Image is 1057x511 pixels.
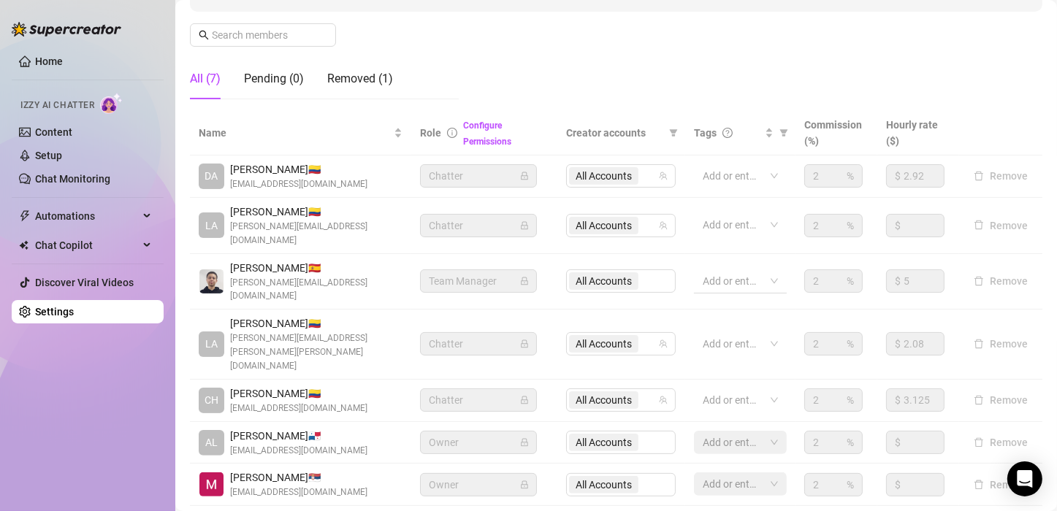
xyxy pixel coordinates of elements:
[205,336,218,352] span: LA
[12,22,121,36] img: logo-BBDzfeDw.svg
[429,431,528,453] span: Owner
[566,125,663,141] span: Creator accounts
[576,218,632,234] span: All Accounts
[230,428,367,444] span: [PERSON_NAME] 🇵🇦
[429,333,528,355] span: Chatter
[520,339,529,348] span: lock
[463,120,511,147] a: Configure Permissions
[669,128,678,137] span: filter
[722,128,733,138] span: question-circle
[230,315,402,331] span: [PERSON_NAME] 🇨🇴
[429,215,528,237] span: Chatter
[190,111,411,155] th: Name
[199,269,224,293] img: Steven Gonzalez
[35,234,139,257] span: Chat Copilot
[230,161,367,177] span: [PERSON_NAME] 🇨🇴
[35,277,134,288] a: Discover Viral Videos
[968,167,1034,185] button: Remove
[230,177,367,191] span: [EMAIL_ADDRESS][DOMAIN_NAME]
[576,392,632,408] span: All Accounts
[520,438,529,447] span: lock
[199,30,209,40] span: search
[230,401,367,415] span: [EMAIL_ADDRESS][DOMAIN_NAME]
[35,306,74,318] a: Settings
[19,210,31,222] span: thunderbolt
[968,391,1034,409] button: Remove
[327,70,393,88] div: Removed (1)
[429,270,528,292] span: Team Manager
[230,204,402,220] span: [PERSON_NAME] 🇨🇴
[190,70,221,88] div: All (7)
[35,55,63,67] a: Home
[576,168,632,184] span: All Accounts
[795,111,877,155] th: Commission (%)
[520,221,529,230] span: lock
[100,93,123,114] img: AI Chatter
[569,335,638,353] span: All Accounts
[205,168,218,184] span: DA
[205,392,218,408] span: CH
[205,434,218,450] span: AL
[659,396,668,404] span: team
[659,339,668,348] span: team
[447,128,457,138] span: info-circle
[1007,461,1042,496] div: Open Intercom Messenger
[199,472,224,496] img: Marko Milosavljevic
[230,331,402,373] span: [PERSON_NAME][EMAIL_ADDRESS][PERSON_NAME][PERSON_NAME][DOMAIN_NAME]
[968,476,1034,493] button: Remove
[779,128,788,137] span: filter
[429,165,528,187] span: Chatter
[230,260,402,276] span: [PERSON_NAME] 🇪🇸
[877,111,959,155] th: Hourly rate ($)
[429,474,528,496] span: Owner
[35,126,72,138] a: Content
[569,391,638,409] span: All Accounts
[968,217,1034,234] button: Remove
[968,335,1034,353] button: Remove
[230,444,367,458] span: [EMAIL_ADDRESS][DOMAIN_NAME]
[968,434,1034,451] button: Remove
[694,125,717,141] span: Tags
[520,480,529,489] span: lock
[212,27,316,43] input: Search members
[230,485,367,499] span: [EMAIL_ADDRESS][DOMAIN_NAME]
[659,172,668,180] span: team
[659,221,668,230] span: team
[420,127,441,139] span: Role
[569,217,638,234] span: All Accounts
[35,173,110,185] a: Chat Monitoring
[244,70,304,88] div: Pending (0)
[35,204,139,228] span: Automations
[520,396,529,404] span: lock
[230,276,402,304] span: [PERSON_NAME][EMAIL_ADDRESS][DOMAIN_NAME]
[776,122,791,144] span: filter
[230,469,367,485] span: [PERSON_NAME] 🇷🇸
[230,385,367,401] span: [PERSON_NAME] 🇨🇴
[569,167,638,185] span: All Accounts
[576,336,632,352] span: All Accounts
[666,122,681,144] span: filter
[35,150,62,161] a: Setup
[199,125,391,141] span: Name
[968,272,1034,290] button: Remove
[429,389,528,411] span: Chatter
[20,99,94,112] span: Izzy AI Chatter
[230,220,402,247] span: [PERSON_NAME][EMAIL_ADDRESS][DOMAIN_NAME]
[520,277,529,285] span: lock
[205,218,218,234] span: LA
[520,172,529,180] span: lock
[19,240,28,250] img: Chat Copilot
